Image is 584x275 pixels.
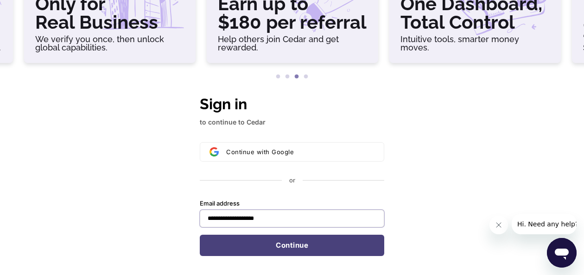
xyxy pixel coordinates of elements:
[547,238,577,268] iframe: Button to launch messaging window
[200,142,384,162] button: Sign in with GoogleContinue with Google
[400,35,550,52] h6: Intuitive tools, smarter money moves.
[489,216,508,234] iframe: Close message
[218,35,367,52] h6: Help others join Cedar and get rewarded.
[200,117,384,127] p: to continue to Cedar
[292,72,301,81] button: 3
[289,176,295,185] p: or
[301,72,311,81] button: 4
[200,93,384,115] h1: Sign in
[512,214,577,234] iframe: Message from company
[209,147,219,156] img: Sign in with Google
[200,200,240,208] label: Email address
[6,6,67,14] span: Hi. Need any help?
[35,35,184,52] h6: We verify you once, then unlock global capabilities.
[200,235,384,256] button: Continue
[273,72,283,81] button: 1
[283,72,292,81] button: 2
[226,148,294,156] span: Continue with Google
